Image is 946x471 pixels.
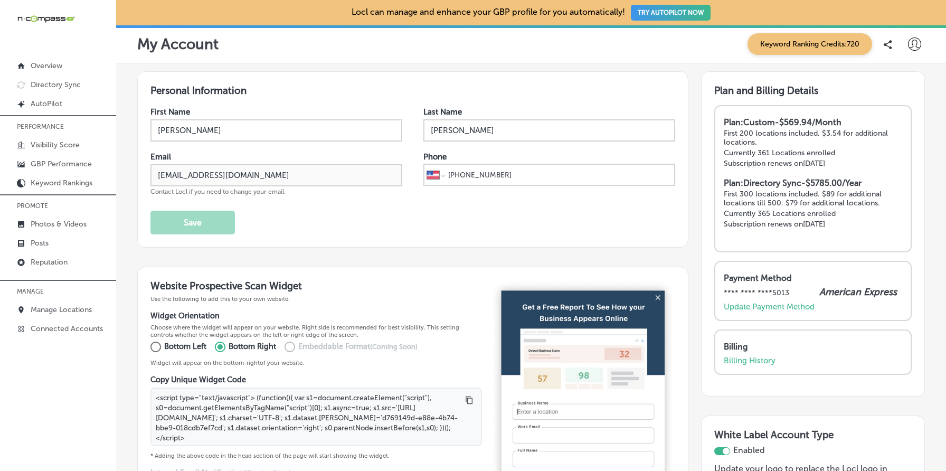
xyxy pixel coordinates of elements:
p: Subscription renews on [DATE] [724,220,902,229]
h4: Widget Orientation [150,311,482,321]
p: Connected Accounts [31,324,103,333]
label: Last Name [423,107,462,117]
label: First Name [150,107,190,117]
p: GBP Performance [31,159,92,168]
p: Posts [31,239,49,248]
img: 660ab0bf-5cc7-4cb8-ba1c-48b5ae0f18e60NCTV_CLogo_TV_Black_-500x88.png [17,14,75,24]
p: AutoPilot [31,99,62,108]
input: Enter Email [150,164,402,186]
p: American Express [819,286,897,298]
p: Use the following to add this to your own website. [150,295,482,303]
h3: White Label Account Type [714,429,912,445]
strong: Plan: Directory Sync - $5785.00/Year [724,178,862,188]
p: Directory Sync [31,80,81,89]
a: Update Payment Method [724,302,815,312]
button: Copy to clipboard [463,394,476,407]
button: Save [150,211,235,234]
p: Overview [31,61,62,70]
p: Subscription renews on [DATE] [724,159,902,168]
p: First 200 locations included. $3.54 for additional locations. [724,129,902,147]
h3: Personal Information [150,84,675,97]
p: * Adding the above code in the head section of the page will start showing the widget. [150,452,482,459]
a: Billing History [724,356,775,365]
p: Photos & Videos [31,220,87,229]
h4: Copy Unique Widget Code [150,375,482,384]
strong: Plan: Custom - $569.94/Month [724,117,841,127]
p: First 300 locations included. $89 for additional locations till 500. $79 for additional locations. [724,190,902,208]
textarea: <script type="text/javascript"> (function(){ var s1=document.createElement("script"), s0=document... [150,388,482,446]
p: Reputation [31,258,68,267]
button: TRY AUTOPILOT NOW [631,5,711,21]
h3: Plan and Billing Details [714,84,912,97]
span: Enabled [733,445,765,455]
span: Keyword Ranking Credits: 720 [748,33,872,55]
p: Payment Method [724,273,897,283]
p: Manage Locations [31,305,92,314]
p: Bottom Right [229,341,276,353]
p: Visibility Score [31,140,80,149]
label: Email [150,152,171,162]
span: Contact Locl if you need to change your email. [150,188,286,195]
p: Widget will appear on the bottom- right of your website. [150,359,482,366]
p: My Account [137,35,219,53]
p: Currently 365 Locations enrolled [724,209,902,218]
p: Embeddable Format [298,341,418,353]
label: Phone [423,152,447,162]
input: Enter Last Name [423,119,675,142]
h3: Website Prospective Scan Widget [150,280,482,292]
p: Choose where the widget will appear on your website. Right side is recommended for best visibilit... [150,324,482,338]
span: (Coming Soon) [370,343,418,351]
input: Phone number [447,165,672,185]
p: Currently 361 Locations enrolled [724,148,902,157]
p: Bottom Left [164,341,206,353]
p: Billing [724,342,897,352]
input: Enter First Name [150,119,402,142]
p: Keyword Rankings [31,178,92,187]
